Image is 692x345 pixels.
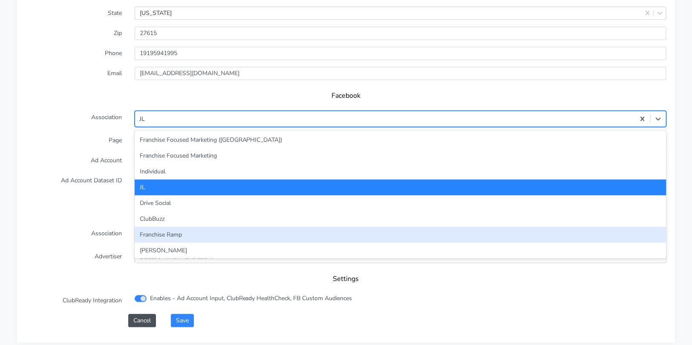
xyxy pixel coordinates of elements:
button: Save [171,314,194,327]
div: Drive Social [135,195,666,211]
label: Enables - Ad Account Input, ClubReady HealthCheck, FB Custom Audiences [150,294,352,303]
input: Enter Email ... [135,67,666,80]
input: Enter Zip .. [135,26,666,40]
h5: Facebook [34,92,658,100]
div: JL [139,114,145,123]
label: Ad Account Dataset ID [19,174,128,196]
button: Cancel [128,314,156,327]
label: Page [19,134,128,147]
div: Franchise Ramp [135,227,666,243]
label: Association [19,111,128,127]
label: State [19,6,128,20]
div: Franchise Focused Marketing [135,148,666,164]
div: Franchise Focused Marketing ([GEOGRAPHIC_DATA]) [135,132,666,148]
label: Email [19,67,128,80]
label: Advertiser [19,250,128,263]
div: [US_STATE] [140,9,172,18]
label: ClubReady Integration [19,294,128,307]
label: Ad Account [19,154,128,167]
label: Phone [19,47,128,60]
input: Enter phone ... [135,47,666,60]
div: Individual [135,164,666,179]
div: [PERSON_NAME] [135,243,666,258]
div: JL [135,179,666,195]
label: Zip [19,26,128,40]
div: ClubBuzz [135,211,666,227]
h5: TikTok [34,208,658,216]
label: Association [19,227,128,243]
h5: Settings [34,275,658,283]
